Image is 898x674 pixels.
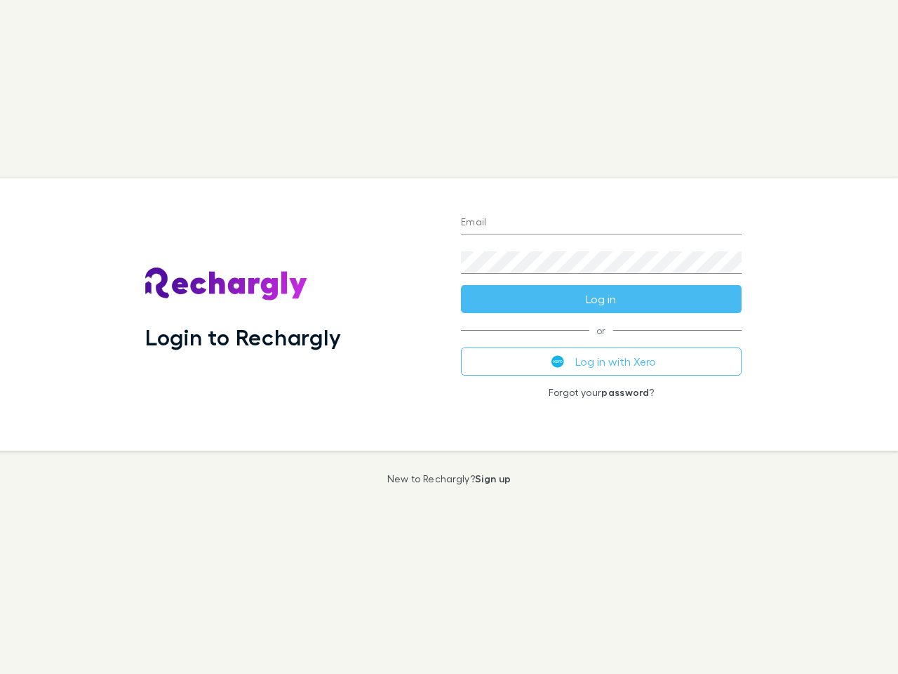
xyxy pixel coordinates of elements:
button: Log in [461,285,742,313]
img: Xero's logo [551,355,564,368]
h1: Login to Rechargly [145,324,341,350]
p: Forgot your ? [461,387,742,398]
p: New to Rechargly? [387,473,511,484]
a: Sign up [475,473,511,484]
a: password [601,386,649,398]
span: or [461,330,742,331]
button: Log in with Xero [461,348,742,376]
img: Rechargly's Logo [145,267,308,301]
